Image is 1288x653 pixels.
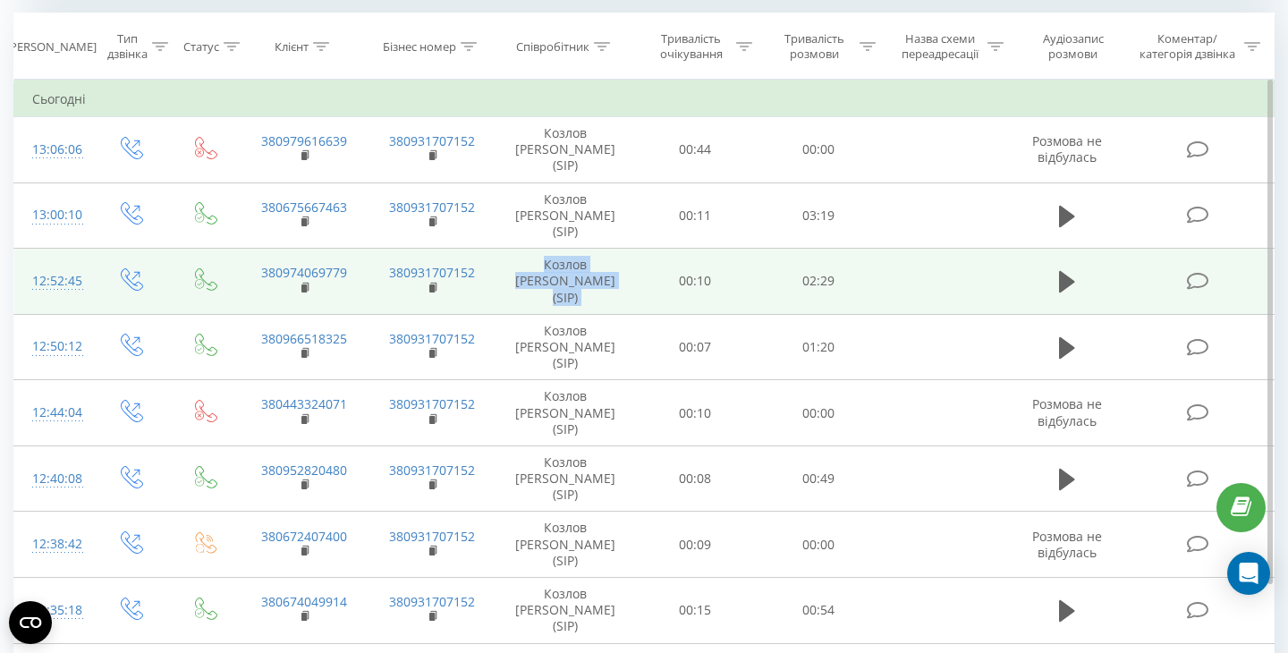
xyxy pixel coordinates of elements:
td: 00:00 [757,380,880,446]
div: 12:38:42 [32,527,75,562]
a: 380931707152 [389,593,475,610]
td: Козлов [PERSON_NAME] (SIP) [496,578,634,644]
div: Open Intercom Messenger [1227,552,1270,595]
div: 12:40:08 [32,462,75,496]
td: 00:10 [634,249,758,315]
td: 00:09 [634,512,758,578]
div: Назва схеми переадресації [896,31,983,62]
td: 02:29 [757,249,880,315]
div: Тривалість очікування [650,31,733,62]
a: 380979616639 [261,132,347,149]
a: 380966518325 [261,330,347,347]
a: 380931707152 [389,264,475,281]
td: 00:08 [634,445,758,512]
td: 03:19 [757,182,880,249]
div: 12:50:12 [32,329,75,364]
a: 380931707152 [389,462,475,479]
a: 380952820480 [261,462,347,479]
td: Козлов [PERSON_NAME] (SIP) [496,445,634,512]
div: Співробітник [516,39,589,55]
div: Тип дзвінка [107,31,148,62]
a: 380931707152 [389,330,475,347]
button: Open CMP widget [9,601,52,644]
div: Аудіозапис розмови [1024,31,1122,62]
td: 00:07 [634,314,758,380]
a: 380674049914 [261,593,347,610]
td: 00:00 [757,512,880,578]
td: Сьогодні [14,81,1275,117]
div: Тривалість розмови [773,31,855,62]
a: 380931707152 [389,199,475,216]
td: Козлов [PERSON_NAME] (SIP) [496,117,634,183]
a: 380931707152 [389,132,475,149]
div: 13:06:06 [32,132,75,167]
div: 13:00:10 [32,198,75,233]
div: 12:35:18 [32,593,75,628]
td: Козлов [PERSON_NAME] (SIP) [496,314,634,380]
div: Статус [183,39,219,55]
span: Розмова не відбулась [1032,132,1102,165]
span: Розмова не відбулась [1032,395,1102,428]
div: Клієнт [275,39,309,55]
td: Козлов [PERSON_NAME] (SIP) [496,182,634,249]
div: [PERSON_NAME] [6,39,97,55]
div: 12:44:04 [32,395,75,430]
a: 380675667463 [261,199,347,216]
a: 380672407400 [261,528,347,545]
a: 380443324071 [261,395,347,412]
div: Коментар/категорія дзвінка [1135,31,1240,62]
a: 380974069779 [261,264,347,281]
a: 380931707152 [389,528,475,545]
td: 00:49 [757,445,880,512]
td: 00:54 [757,578,880,644]
div: 12:52:45 [32,264,75,299]
td: Козлов [PERSON_NAME] (SIP) [496,512,634,578]
td: 00:10 [634,380,758,446]
td: Козлов [PERSON_NAME] (SIP) [496,380,634,446]
td: 00:00 [757,117,880,183]
div: Бізнес номер [383,39,456,55]
td: 01:20 [757,314,880,380]
td: 00:11 [634,182,758,249]
a: 380931707152 [389,395,475,412]
td: 00:44 [634,117,758,183]
td: 00:15 [634,578,758,644]
span: Розмова не відбулась [1032,528,1102,561]
td: Козлов [PERSON_NAME] (SIP) [496,249,634,315]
